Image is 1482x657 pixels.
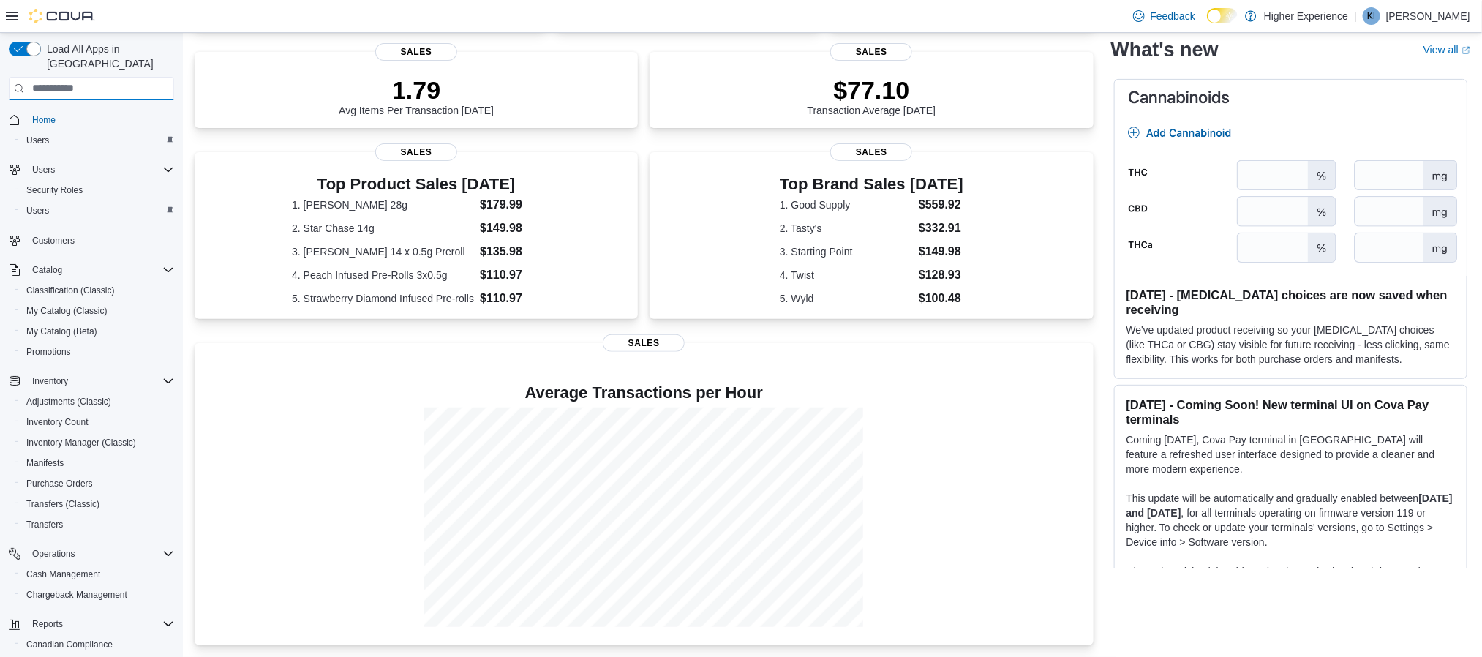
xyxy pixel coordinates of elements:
[26,161,174,179] span: Users
[780,268,913,282] dt: 4. Twist
[339,75,494,116] div: Avg Items Per Transaction [DATE]
[26,231,174,249] span: Customers
[26,615,174,633] span: Reports
[26,261,68,279] button: Catalog
[20,282,174,299] span: Classification (Classic)
[26,589,127,601] span: Chargeback Management
[808,75,936,105] p: $77.10
[26,615,69,633] button: Reports
[1354,7,1357,25] p: |
[20,516,69,533] a: Transfers
[292,198,474,212] dt: 1. [PERSON_NAME] 28g
[292,244,474,259] dt: 3. [PERSON_NAME] 14 x 0.5g Preroll
[26,111,61,129] a: Home
[20,566,106,583] a: Cash Management
[20,181,89,199] a: Security Roles
[808,75,936,116] div: Transaction Average [DATE]
[480,196,541,214] dd: $179.99
[780,198,913,212] dt: 1. Good Supply
[1423,44,1470,56] a: View allExternal link
[292,176,541,193] h3: Top Product Sales [DATE]
[15,634,180,655] button: Canadian Compliance
[1207,8,1238,23] input: Dark Mode
[1126,492,1455,550] p: This update will be automatically and gradually enabled between , for all terminals operating on ...
[15,412,180,432] button: Inventory Count
[32,548,75,560] span: Operations
[26,184,83,196] span: Security Roles
[1207,23,1208,24] span: Dark Mode
[3,371,180,391] button: Inventory
[1126,433,1455,477] p: Coming [DATE], Cova Pay terminal in [GEOGRAPHIC_DATA] will feature a refreshed user interface des...
[32,164,55,176] span: Users
[20,202,55,219] a: Users
[1363,7,1380,25] div: Kevin Ikeno
[32,375,68,387] span: Inventory
[3,544,180,564] button: Operations
[32,114,56,126] span: Home
[26,372,174,390] span: Inventory
[20,393,174,410] span: Adjustments (Classic)
[26,205,49,217] span: Users
[20,636,174,653] span: Canadian Compliance
[780,291,913,306] dt: 5. Wyld
[3,230,180,251] button: Customers
[32,618,63,630] span: Reports
[1126,566,1448,593] em: Please be advised that this update is purely visual and does not impact payment functionality.
[26,110,174,129] span: Home
[780,244,913,259] dt: 3. Starting Point
[919,290,963,307] dd: $100.48
[20,475,174,492] span: Purchase Orders
[292,268,474,282] dt: 4. Peach Infused Pre-Rolls 3x0.5g
[1126,323,1455,367] p: We've updated product receiving so your [MEDICAL_DATA] choices (like THCa or CBG) stay visible fo...
[20,181,174,199] span: Security Roles
[20,343,174,361] span: Promotions
[20,282,121,299] a: Classification (Classic)
[15,342,180,362] button: Promotions
[480,290,541,307] dd: $110.97
[1126,493,1453,519] strong: [DATE] and [DATE]
[26,639,113,650] span: Canadian Compliance
[1367,7,1375,25] span: KI
[26,437,136,448] span: Inventory Manager (Classic)
[3,614,180,634] button: Reports
[20,566,174,583] span: Cash Management
[26,285,115,296] span: Classification (Classic)
[20,323,174,340] span: My Catalog (Beta)
[20,586,133,604] a: Chargeback Management
[15,391,180,412] button: Adjustments (Classic)
[20,393,117,410] a: Adjustments (Classic)
[603,334,685,352] span: Sales
[32,264,62,276] span: Catalog
[1386,7,1470,25] p: [PERSON_NAME]
[20,434,174,451] span: Inventory Manager (Classic)
[26,346,71,358] span: Promotions
[1151,9,1195,23] span: Feedback
[339,75,494,105] p: 1.79
[292,221,474,236] dt: 2. Star Chase 14g
[20,636,119,653] a: Canadian Compliance
[20,454,174,472] span: Manifests
[480,219,541,237] dd: $149.98
[20,323,103,340] a: My Catalog (Beta)
[26,568,100,580] span: Cash Management
[1462,46,1470,55] svg: External link
[20,302,174,320] span: My Catalog (Classic)
[20,434,142,451] a: Inventory Manager (Classic)
[26,305,108,317] span: My Catalog (Classic)
[20,413,94,431] a: Inventory Count
[20,475,99,492] a: Purchase Orders
[919,219,963,237] dd: $332.91
[3,159,180,180] button: Users
[15,453,180,473] button: Manifests
[20,302,113,320] a: My Catalog (Classic)
[26,396,111,408] span: Adjustments (Classic)
[20,132,174,149] span: Users
[26,545,174,563] span: Operations
[292,291,474,306] dt: 5. Strawberry Diamond Infused Pre-rolls
[919,196,963,214] dd: $559.92
[15,473,180,494] button: Purchase Orders
[26,519,63,530] span: Transfers
[20,516,174,533] span: Transfers
[15,180,180,200] button: Security Roles
[375,43,457,61] span: Sales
